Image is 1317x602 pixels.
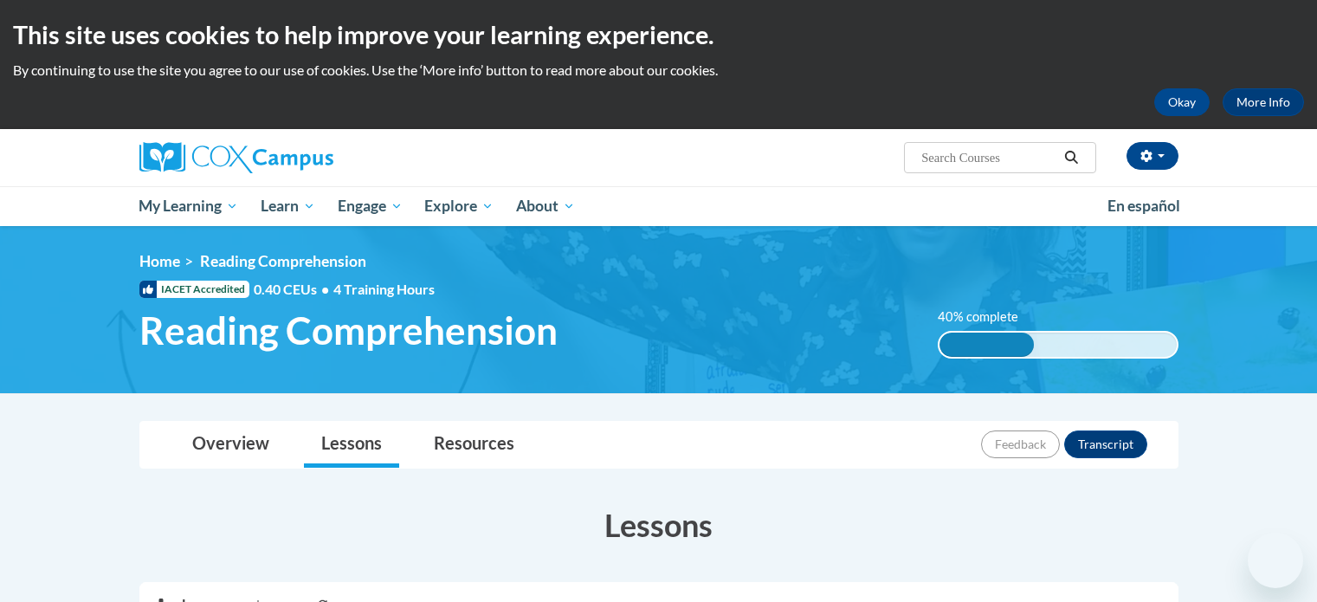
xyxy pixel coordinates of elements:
span: Engage [338,196,403,217]
h2: This site uses cookies to help improve your learning experience. [13,17,1304,52]
span: Reading Comprehension [200,252,366,270]
input: Search Courses [920,147,1058,168]
a: Engage [326,186,414,226]
a: Explore [413,186,505,226]
span: Explore [424,196,494,217]
span: En español [1107,197,1180,215]
h3: Lessons [139,503,1178,547]
a: Cox Campus [139,142,468,173]
a: Home [139,252,180,270]
button: Okay [1154,88,1210,116]
p: By continuing to use the site you agree to our use of cookies. Use the ‘More info’ button to read... [13,61,1304,80]
button: Search [1058,147,1084,168]
span: Learn [261,196,315,217]
div: Main menu [113,186,1204,226]
span: 0.40 CEUs [254,280,333,299]
a: Learn [249,186,326,226]
span: My Learning [139,196,238,217]
a: En español [1096,188,1191,224]
button: Feedback [981,430,1060,458]
span: 4 Training Hours [333,281,435,297]
span: Reading Comprehension [139,307,558,353]
a: Overview [175,422,287,468]
a: Lessons [304,422,399,468]
img: Cox Campus [139,142,333,173]
button: Transcript [1064,430,1147,458]
div: 40% complete [939,333,1034,357]
label: 40% complete [938,307,1037,327]
a: My Learning [128,186,250,226]
span: • [321,281,329,297]
iframe: Button to launch messaging window [1248,533,1303,588]
a: About [505,186,586,226]
a: Resources [416,422,532,468]
span: About [516,196,575,217]
span: IACET Accredited [139,281,249,298]
a: More Info [1223,88,1304,116]
button: Account Settings [1127,142,1178,170]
